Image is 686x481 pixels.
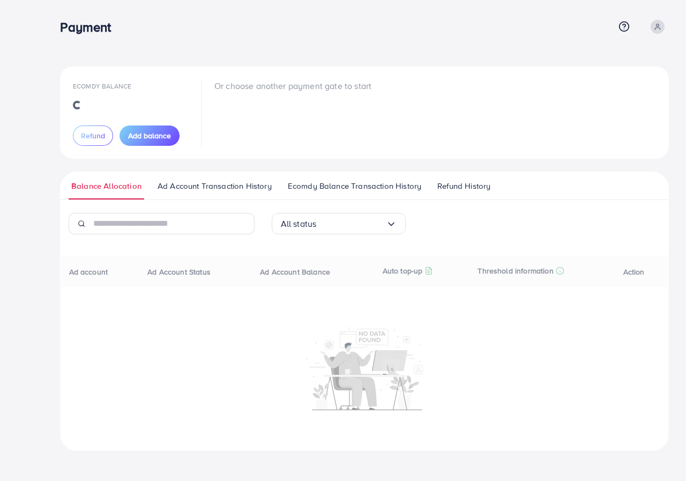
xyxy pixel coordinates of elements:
button: Refund [73,125,113,146]
span: Refund History [437,180,490,192]
span: Ad Account Transaction History [158,180,272,192]
div: Search for option [272,213,406,234]
span: Refund [81,130,105,141]
h3: Payment [60,19,120,35]
span: Add balance [128,130,171,141]
span: All status [281,216,317,232]
input: Search for option [316,216,385,232]
span: Ecomdy Balance [73,82,131,91]
span: Ecomdy Balance Transaction History [288,180,421,192]
button: Add balance [120,125,180,146]
p: Or choose another payment gate to start [214,79,371,92]
span: Balance Allocation [71,180,141,192]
